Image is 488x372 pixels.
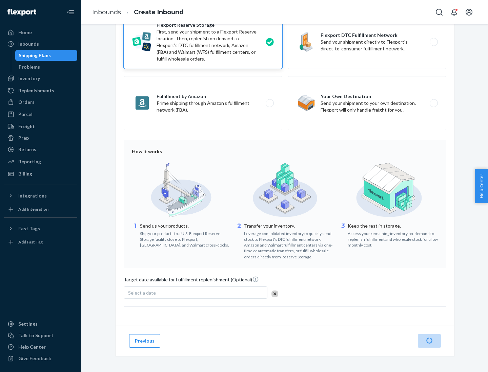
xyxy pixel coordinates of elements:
[18,75,40,82] div: Inventory
[236,222,243,260] div: 2
[4,109,77,120] a: Parcel
[4,330,77,341] a: Talk to Support
[18,192,47,199] div: Integrations
[18,225,40,232] div: Fast Tags
[4,319,77,329] a: Settings
[4,342,77,352] a: Help Center
[4,73,77,84] a: Inventory
[18,321,38,327] div: Settings
[18,355,51,362] div: Give Feedback
[132,148,438,155] div: How it works
[244,223,334,229] p: Transfer your inventory.
[18,135,29,141] div: Prep
[132,222,139,248] div: 1
[134,8,184,16] a: Create Inbound
[4,27,77,38] a: Home
[4,39,77,49] a: Inbounds
[4,97,77,108] a: Orders
[18,29,32,36] div: Home
[4,133,77,143] a: Prep
[447,5,461,19] button: Open notifications
[4,156,77,167] a: Reporting
[4,85,77,96] a: Replenishments
[4,190,77,201] button: Integrations
[432,5,446,19] button: Open Search Box
[87,2,189,22] ol: breadcrumbs
[418,334,441,348] button: Next
[15,62,78,72] a: Problems
[140,229,230,248] div: Ship your products to a U.S. Flexport Reserve Storage facility close to Flexport, [GEOGRAPHIC_DAT...
[18,99,35,106] div: Orders
[4,144,77,155] a: Returns
[18,123,35,130] div: Freight
[4,237,77,248] a: Add Fast Tag
[18,146,36,153] div: Returns
[18,239,43,245] div: Add Fast Tag
[124,276,259,286] span: Target date available for Fulfillment replenishment (Optional)
[128,290,156,296] span: Select a date
[19,52,51,59] div: Shipping Plans
[92,8,121,16] a: Inbounds
[18,170,32,177] div: Billing
[129,334,160,348] button: Previous
[4,168,77,179] a: Billing
[462,5,476,19] button: Open account menu
[18,158,41,165] div: Reporting
[340,222,346,248] div: 3
[18,111,33,118] div: Parcel
[19,64,40,70] div: Problems
[18,344,46,350] div: Help Center
[4,223,77,234] button: Fast Tags
[475,169,488,203] button: Help Center
[348,223,438,229] p: Keep the rest in storage.
[4,121,77,132] a: Freight
[140,223,230,229] p: Send us your products.
[18,206,48,212] div: Add Integration
[4,353,77,364] button: Give Feedback
[15,50,78,61] a: Shipping Plans
[64,5,77,19] button: Close Navigation
[18,332,54,339] div: Talk to Support
[7,9,36,16] img: Flexport logo
[18,87,54,94] div: Replenishments
[348,229,438,248] div: Access your remaining inventory on-demand to replenish fulfillment and wholesale stock for a low ...
[4,204,77,215] a: Add Integration
[244,229,334,260] div: Leverage consolidated inventory to quickly send stock to Flexport's DTC fulfillment network, Amaz...
[18,41,39,47] div: Inbounds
